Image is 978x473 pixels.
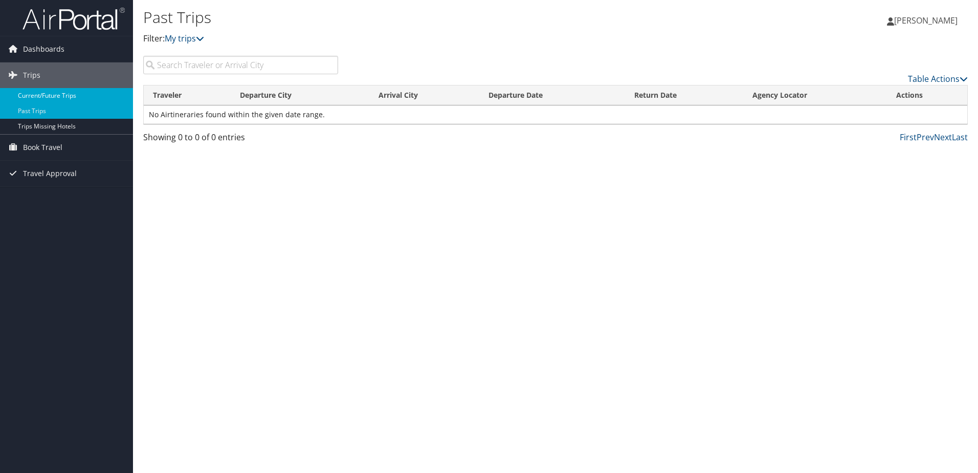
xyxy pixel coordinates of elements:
[144,105,967,124] td: No Airtineraries found within the given date range.
[23,36,64,62] span: Dashboards
[23,161,77,186] span: Travel Approval
[952,132,968,143] a: Last
[934,132,952,143] a: Next
[23,62,40,88] span: Trips
[887,85,967,105] th: Actions
[479,85,625,105] th: Departure Date: activate to sort column ascending
[143,7,693,28] h1: Past Trips
[143,131,338,148] div: Showing 0 to 0 of 0 entries
[23,7,125,31] img: airportal-logo.png
[143,56,338,74] input: Search Traveler or Arrival City
[23,135,62,160] span: Book Travel
[369,85,479,105] th: Arrival City: activate to sort column ascending
[908,73,968,84] a: Table Actions
[231,85,369,105] th: Departure City: activate to sort column ascending
[900,132,917,143] a: First
[625,85,743,105] th: Return Date: activate to sort column ascending
[165,33,204,44] a: My trips
[144,85,231,105] th: Traveler: activate to sort column ascending
[743,85,887,105] th: Agency Locator: activate to sort column ascending
[887,5,968,36] a: [PERSON_NAME]
[143,32,693,46] p: Filter:
[894,15,958,26] span: [PERSON_NAME]
[917,132,934,143] a: Prev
